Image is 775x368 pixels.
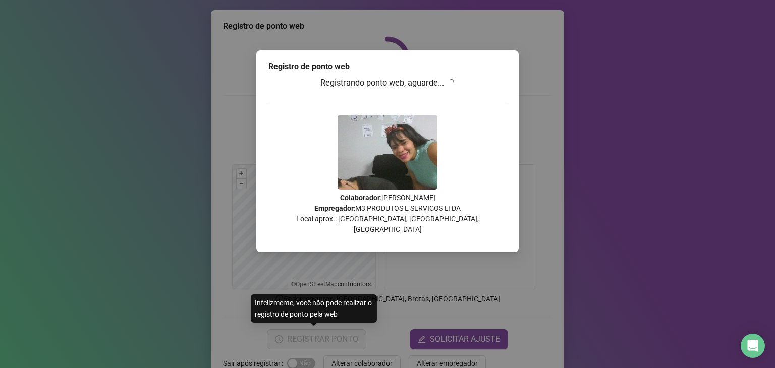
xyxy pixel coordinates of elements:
[268,60,507,73] div: Registro de ponto web
[741,334,765,358] div: Open Intercom Messenger
[338,115,437,190] img: 9k=
[268,77,507,90] h3: Registrando ponto web, aguarde...
[340,194,380,202] strong: Colaborador
[268,193,507,235] p: : [PERSON_NAME] : M3 PRODUTOS E SERVIÇOS LTDA Local aprox.: [GEOGRAPHIC_DATA], [GEOGRAPHIC_DATA],...
[251,294,377,323] div: Infelizmente, você não pode realizar o registro de ponto pela web
[446,79,454,87] span: loading
[314,204,354,212] strong: Empregador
